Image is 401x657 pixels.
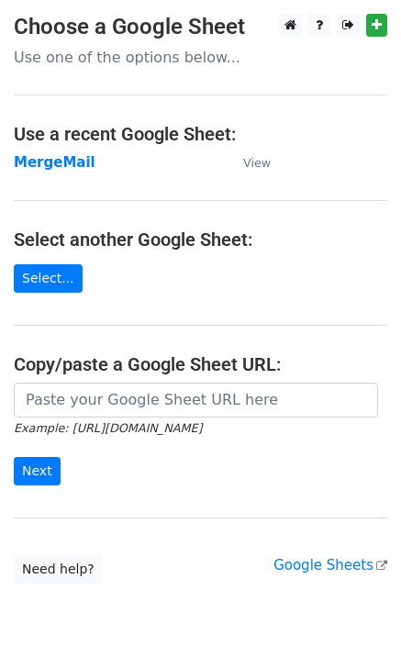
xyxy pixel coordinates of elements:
a: Google Sheets [273,557,387,573]
h4: Select another Google Sheet: [14,228,387,251]
a: Select... [14,264,83,293]
small: Example: [URL][DOMAIN_NAME] [14,421,202,435]
a: View [225,154,271,171]
h3: Choose a Google Sheet [14,14,387,40]
a: MergeMail [14,154,95,171]
a: Need help? [14,555,103,584]
input: Paste your Google Sheet URL here [14,383,378,418]
h4: Copy/paste a Google Sheet URL: [14,353,387,375]
input: Next [14,457,61,485]
small: View [243,156,271,170]
h4: Use a recent Google Sheet: [14,123,387,145]
p: Use one of the options below... [14,48,387,67]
